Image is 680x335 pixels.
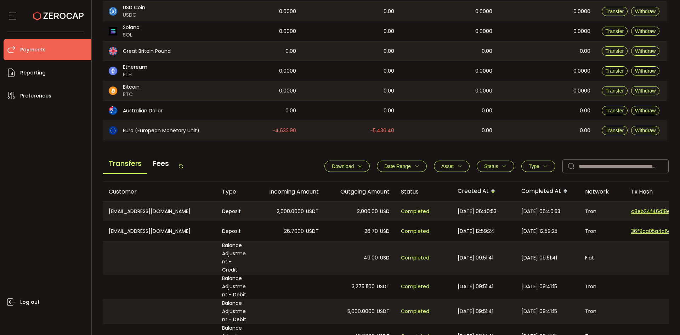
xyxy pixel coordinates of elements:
div: Balance Adjustment - Debit [216,299,254,324]
span: 0.0000 [573,27,590,35]
span: USDT [377,283,390,291]
span: Download [332,163,354,169]
button: Status [477,161,514,172]
span: 0.0000 [279,87,296,95]
span: 0.0000 [475,87,492,95]
div: Fiat [579,241,625,274]
span: Withdraw [635,68,656,74]
span: Status [484,163,498,169]
span: Withdraw [635,108,656,113]
span: 0.00 [482,47,492,55]
span: Completed [401,227,429,235]
span: Completed [401,254,429,262]
div: Created At [452,185,516,197]
span: 0.00 [384,27,394,35]
span: -4,632.90 [272,127,296,135]
img: btc_portfolio.svg [109,86,117,95]
span: Completed [401,307,429,316]
div: Tron [579,299,625,324]
span: Reporting [20,68,46,78]
span: Transfer [606,128,624,133]
button: Type [521,161,555,172]
span: Transfers [103,154,147,174]
span: Completed [401,283,429,291]
button: Withdraw [631,126,659,135]
span: 26.70 [364,227,378,235]
iframe: Chat Widget [645,301,680,335]
div: Completed At [516,185,579,197]
button: Transfer [602,86,628,95]
div: Tron [579,274,625,299]
span: 0.00 [482,107,492,115]
span: Preferences [20,91,51,101]
span: USDT [306,227,319,235]
span: [DATE] 09:41:15 [521,283,557,291]
span: 0.0000 [475,7,492,16]
button: Download [324,161,370,172]
div: Status [395,188,452,196]
span: 0.00 [580,47,590,55]
span: USD Coin [123,4,145,11]
span: 3,275.1100 [352,283,375,291]
div: [EMAIL_ADDRESS][DOMAIN_NAME] [103,202,216,221]
div: Deposit [216,221,254,241]
div: Deposit [216,202,254,221]
span: Ethereum [123,63,147,71]
span: USDC [123,11,145,19]
span: 0.00 [384,107,394,115]
span: Transfer [606,48,624,54]
span: [DATE] 09:51:41 [458,254,493,262]
span: ETH [123,71,147,78]
span: Transfer [606,68,624,74]
span: SOL [123,31,140,39]
span: Withdraw [635,128,656,133]
span: Transfer [606,88,624,94]
img: usdc_portfolio.svg [109,7,117,16]
span: [DATE] 09:41:15 [521,307,557,316]
span: 5,000.0000 [347,307,375,316]
span: 0.0000 [279,27,296,35]
img: eur_portfolio.svg [109,126,117,135]
span: 0.0000 [573,87,590,95]
span: Log out [20,297,40,307]
span: Payments [20,45,46,55]
button: Withdraw [631,106,659,115]
span: 0.0000 [279,7,296,16]
button: Withdraw [631,7,659,16]
span: 2,000.00 [357,207,378,216]
span: USD [380,227,390,235]
span: 0.00 [285,107,296,115]
span: Transfer [606,9,624,14]
span: Great Britain Pound [123,48,171,55]
span: Solana [123,24,140,31]
span: Transfer [606,108,624,113]
button: Transfer [602,106,628,115]
button: Asset [434,161,470,172]
span: Australian Dollar [123,107,163,115]
span: [DATE] 09:51:41 [458,307,493,316]
span: 0.0000 [573,67,590,75]
div: [EMAIL_ADDRESS][DOMAIN_NAME] [103,221,216,241]
span: [DATE] 06:40:53 [521,207,560,216]
div: Outgoing Amount [324,188,395,196]
span: Withdraw [635,48,656,54]
span: Date Range [384,163,411,169]
button: Transfer [602,46,628,56]
img: gbp_portfolio.svg [109,47,117,55]
button: Transfer [602,7,628,16]
span: 0.00 [384,47,394,55]
div: Customer [103,188,216,196]
span: 0.0000 [279,67,296,75]
span: USD [380,207,390,216]
div: Balance Adjustment - Credit [216,241,254,274]
span: [DATE] 06:40:53 [458,207,497,216]
span: USDT [377,307,390,316]
span: Transfer [606,28,624,34]
span: 0.00 [384,87,394,95]
div: Network [579,188,625,196]
div: Balance Adjustment - Debit [216,274,254,299]
img: aud_portfolio.svg [109,106,117,115]
span: Withdraw [635,88,656,94]
button: Transfer [602,66,628,76]
div: Type [216,188,254,196]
